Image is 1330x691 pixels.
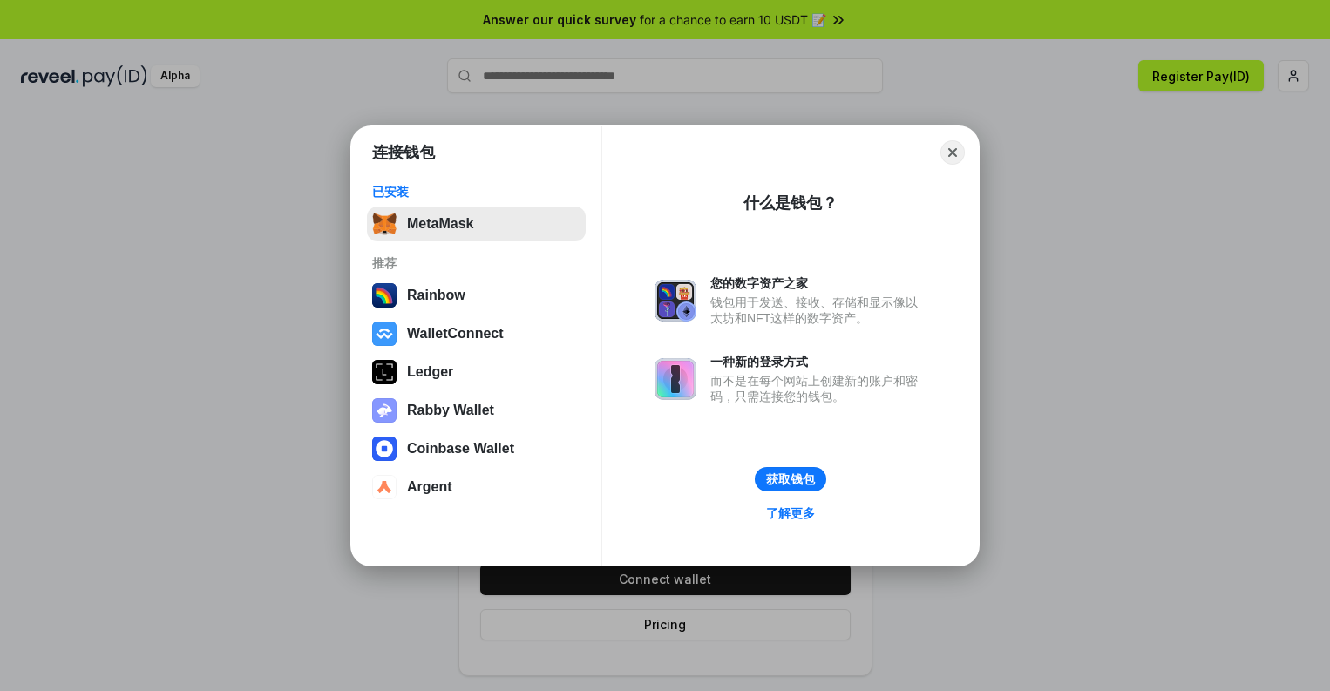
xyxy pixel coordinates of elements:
div: 获取钱包 [766,471,815,487]
div: Ledger [407,364,453,380]
div: 钱包用于发送、接收、存储和显示像以太坊和NFT这样的数字资产。 [710,295,926,326]
div: WalletConnect [407,326,504,342]
div: 已安装 [372,184,580,200]
button: Argent [367,470,586,505]
img: svg+xml,%3Csvg%20width%3D%22120%22%20height%3D%22120%22%20viewBox%3D%220%200%20120%20120%22%20fil... [372,283,397,308]
img: svg+xml,%3Csvg%20width%3D%2228%22%20height%3D%2228%22%20viewBox%3D%220%200%2028%2028%22%20fill%3D... [372,322,397,346]
button: Ledger [367,355,586,390]
button: Rabby Wallet [367,393,586,428]
button: 获取钱包 [755,467,826,491]
img: svg+xml,%3Csvg%20xmlns%3D%22http%3A%2F%2Fwww.w3.org%2F2000%2Fsvg%22%20fill%3D%22none%22%20viewBox... [655,358,696,400]
div: 您的数字资产之家 [710,275,926,291]
div: Rainbow [407,288,465,303]
div: 什么是钱包？ [743,193,838,213]
div: Coinbase Wallet [407,441,514,457]
div: MetaMask [407,216,473,232]
button: Coinbase Wallet [367,431,586,466]
img: svg+xml,%3Csvg%20xmlns%3D%22http%3A%2F%2Fwww.w3.org%2F2000%2Fsvg%22%20width%3D%2228%22%20height%3... [372,360,397,384]
img: svg+xml,%3Csvg%20xmlns%3D%22http%3A%2F%2Fwww.w3.org%2F2000%2Fsvg%22%20fill%3D%22none%22%20viewBox... [372,398,397,423]
img: svg+xml,%3Csvg%20width%3D%2228%22%20height%3D%2228%22%20viewBox%3D%220%200%2028%2028%22%20fill%3D... [372,437,397,461]
img: svg+xml,%3Csvg%20xmlns%3D%22http%3A%2F%2Fwww.w3.org%2F2000%2Fsvg%22%20fill%3D%22none%22%20viewBox... [655,280,696,322]
div: Rabby Wallet [407,403,494,418]
div: 一种新的登录方式 [710,354,926,369]
div: 推荐 [372,255,580,271]
div: 而不是在每个网站上创建新的账户和密码，只需连接您的钱包。 [710,373,926,404]
div: 了解更多 [766,505,815,521]
button: Close [940,140,965,165]
button: WalletConnect [367,316,586,351]
img: svg+xml,%3Csvg%20width%3D%2228%22%20height%3D%2228%22%20viewBox%3D%220%200%2028%2028%22%20fill%3D... [372,475,397,499]
h1: 连接钱包 [372,142,435,163]
div: Argent [407,479,452,495]
img: svg+xml,%3Csvg%20fill%3D%22none%22%20height%3D%2233%22%20viewBox%3D%220%200%2035%2033%22%20width%... [372,212,397,236]
a: 了解更多 [756,502,825,525]
button: Rainbow [367,278,586,313]
button: MetaMask [367,207,586,241]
